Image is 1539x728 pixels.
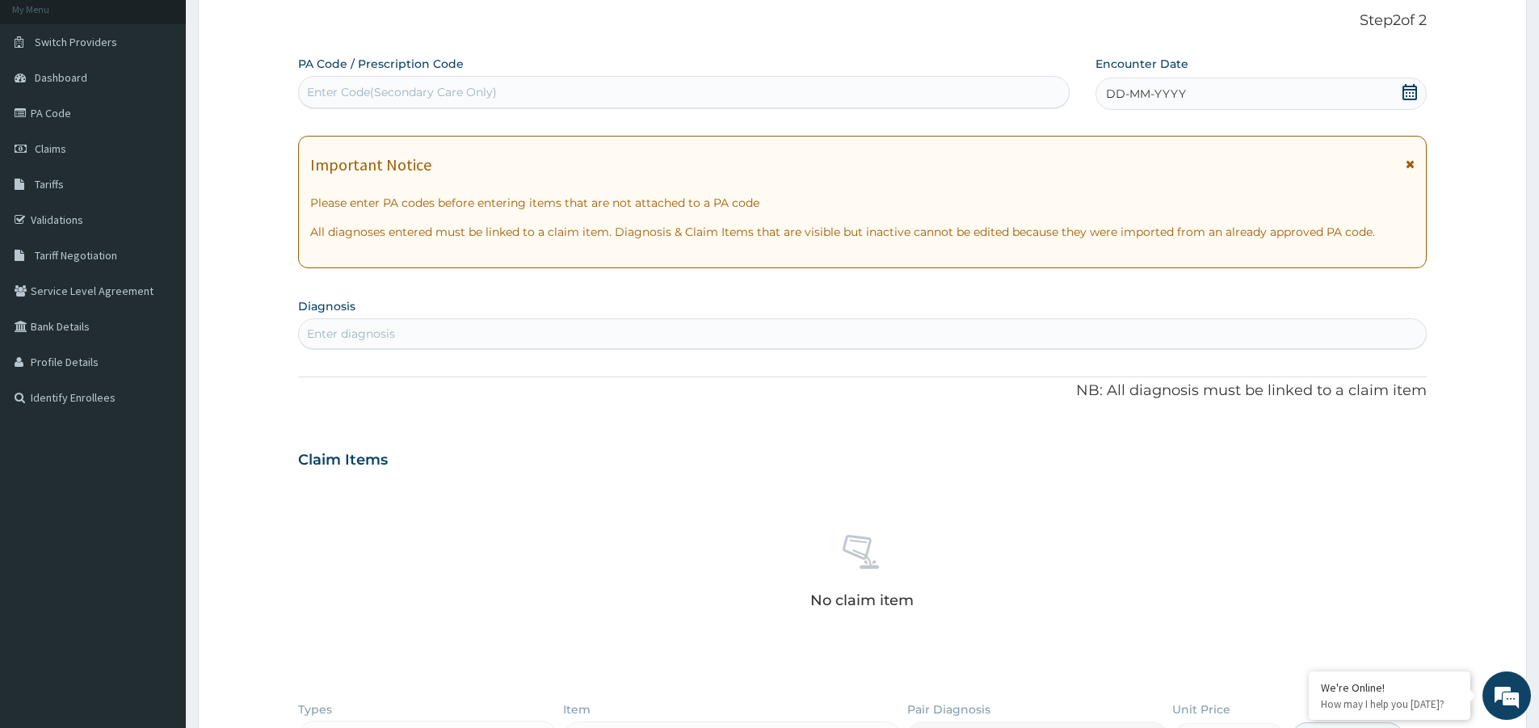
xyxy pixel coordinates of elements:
[1095,56,1188,72] label: Encounter Date
[35,141,66,156] span: Claims
[298,381,1427,402] p: NB: All diagnosis must be linked to a claim item
[30,81,65,121] img: d_794563401_company_1708531726252_794563401
[35,35,117,49] span: Switch Providers
[1321,697,1458,711] p: How may I help you today?
[310,224,1415,240] p: All diagnoses entered must be linked to a claim item. Diagnosis & Claim Items that are visible bu...
[307,326,395,342] div: Enter diagnosis
[310,195,1415,211] p: Please enter PA codes before entering items that are not attached to a PA code
[35,248,117,263] span: Tariff Negotiation
[94,204,223,367] span: We're online!
[298,452,388,469] h3: Claim Items
[298,298,355,314] label: Diagnosis
[35,70,87,85] span: Dashboard
[310,156,431,174] h1: Important Notice
[810,592,914,608] p: No claim item
[1106,86,1186,102] span: DD-MM-YYYY
[1321,680,1458,695] div: We're Online!
[35,177,64,191] span: Tariffs
[265,8,304,47] div: Minimize live chat window
[8,441,308,498] textarea: Type your message and hit 'Enter'
[298,56,464,72] label: PA Code / Prescription Code
[84,90,271,112] div: Chat with us now
[307,84,497,100] div: Enter Code(Secondary Care Only)
[298,12,1427,30] p: Step 2 of 2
